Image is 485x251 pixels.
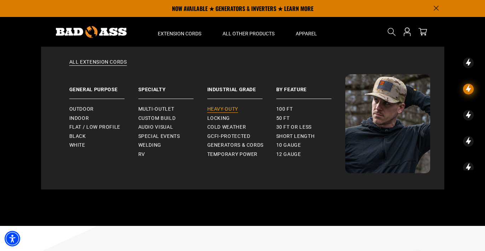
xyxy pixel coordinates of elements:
[55,59,430,74] a: All Extension Cords
[5,231,20,246] div: Accessibility Menu
[69,133,86,140] span: Black
[417,28,428,36] a: cart
[69,124,121,130] span: Flat / Low Profile
[69,105,138,114] a: Outdoor
[207,74,276,99] a: Industrial Grade
[147,17,212,47] summary: Extension Cords
[402,17,413,47] a: Open this option
[138,132,207,141] a: Special Events
[207,132,276,141] a: GCFI-Protected
[276,115,290,122] span: 50 ft
[276,142,301,148] span: 10 gauge
[138,150,207,159] a: RV
[276,132,345,141] a: Short Length
[69,74,138,99] a: General Purpose
[276,74,345,99] a: By Feature
[207,133,250,140] span: GCFI-Protected
[207,105,276,114] a: Heavy-Duty
[138,142,161,148] span: Welding
[69,115,89,122] span: Indoor
[69,132,138,141] a: Black
[386,26,397,37] summary: Search
[138,105,207,114] a: Multi-Outlet
[276,105,345,114] a: 100 ft
[138,115,176,122] span: Custom Build
[207,141,276,150] a: Generators & Cords
[207,106,238,112] span: Heavy-Duty
[276,141,345,150] a: 10 gauge
[207,115,230,122] span: Locking
[207,150,276,159] a: Temporary Power
[69,114,138,123] a: Indoor
[138,141,207,150] a: Welding
[138,133,180,140] span: Special Events
[276,151,301,158] span: 12 gauge
[212,17,285,47] summary: All Other Products
[158,30,201,37] span: Extension Cords
[69,106,94,112] span: Outdoor
[207,151,258,158] span: Temporary Power
[207,114,276,123] a: Locking
[69,123,138,132] a: Flat / Low Profile
[276,114,345,123] a: 50 ft
[138,123,207,132] a: Audio Visual
[138,151,145,158] span: RV
[138,114,207,123] a: Custom Build
[207,123,276,132] a: Cold Weather
[138,124,173,130] span: Audio Visual
[296,30,317,37] span: Apparel
[345,74,430,173] img: Bad Ass Extension Cords
[276,106,293,112] span: 100 ft
[69,142,85,148] span: White
[223,30,275,37] span: All Other Products
[56,26,127,38] img: Bad Ass Extension Cords
[285,17,328,47] summary: Apparel
[69,141,138,150] a: White
[276,150,345,159] a: 12 gauge
[138,106,174,112] span: Multi-Outlet
[207,142,264,148] span: Generators & Cords
[276,133,315,140] span: Short Length
[276,124,312,130] span: 30 ft or less
[207,124,246,130] span: Cold Weather
[138,74,207,99] a: Specialty
[276,123,345,132] a: 30 ft or less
